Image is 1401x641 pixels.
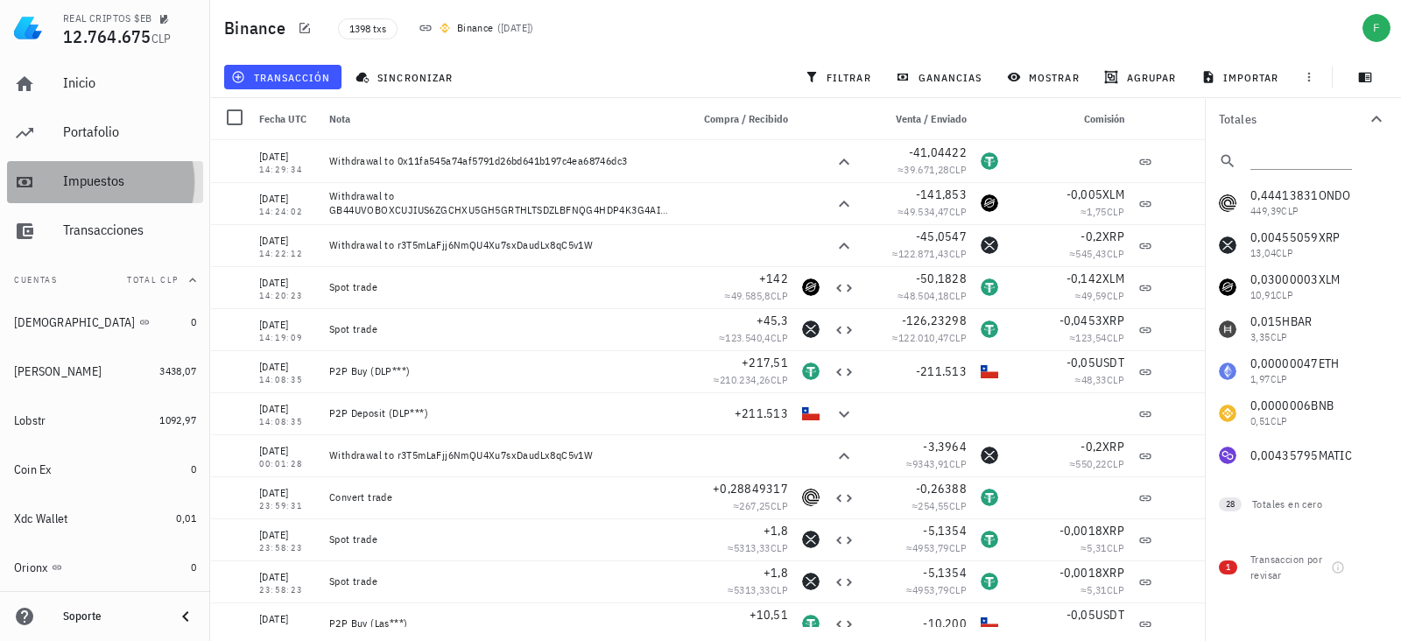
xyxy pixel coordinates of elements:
[904,163,949,176] span: 39.671,28
[359,70,453,84] span: sincronizar
[259,148,315,166] div: [DATE]
[1005,98,1131,140] div: Comisión
[329,448,676,462] div: Withdrawal to r3T5mLaFjj6NmQU4Xu7sxDaudLx8qC5v1W
[981,447,998,464] div: XRP-icon
[759,271,788,286] span: +142
[1081,289,1107,302] span: 49,59
[1102,229,1124,244] span: XRP
[252,98,322,140] div: Fecha UTC
[731,289,771,302] span: 49.585,8
[949,247,967,260] span: CLP
[981,320,998,338] div: USDT-icon
[898,331,949,344] span: 122.010,47
[757,313,788,328] span: +45,3
[259,358,315,376] div: [DATE]
[704,112,788,125] span: Compra / Recibido
[734,541,771,554] span: 5313,33
[191,462,196,475] span: 0
[725,331,771,344] span: 123.540,4
[904,289,949,302] span: 48.504,18
[735,405,788,421] span: +211.513
[259,166,315,174] div: 14:29:34
[1107,205,1124,218] span: CLP
[771,373,788,386] span: CLP
[802,320,820,338] div: XRP-icon
[259,418,315,426] div: 14:08:35
[1081,373,1107,386] span: 48,33
[7,301,203,343] a: [DEMOGRAPHIC_DATA] 0
[1067,355,1095,370] span: -0,05
[224,14,292,42] h1: Binance
[348,65,464,89] button: sincronizar
[1226,560,1230,574] span: 1
[949,499,967,512] span: CLP
[63,25,151,48] span: 12.764.675
[329,616,676,630] div: P2P Buy (Las***)
[1081,229,1102,244] span: -0,2
[771,289,788,302] span: CLP
[764,565,788,581] span: +1,8
[714,373,788,386] span: ≈
[259,208,315,216] div: 14:24:02
[1252,497,1352,512] div: Totales en cero
[14,364,102,379] div: [PERSON_NAME]
[916,271,967,286] span: -50,1828
[923,565,967,581] span: -5,1354
[1075,247,1106,260] span: 545,43
[725,289,788,302] span: ≈
[7,63,203,105] a: Inicio
[1107,583,1124,596] span: CLP
[191,560,196,574] span: 0
[802,405,820,422] div: CLP-icon
[7,546,203,588] a: Orionx 0
[7,112,203,154] a: Portafolio
[501,21,530,34] span: [DATE]
[259,376,315,384] div: 14:08:35
[259,502,315,511] div: 23:59:31
[1069,247,1124,260] span: ≈
[808,70,871,84] span: filtrar
[949,541,967,554] span: CLP
[1084,112,1124,125] span: Comisión
[497,19,534,37] span: ( )
[1362,14,1390,42] div: avatar
[1067,607,1095,623] span: -0,05
[949,457,967,470] span: CLP
[1069,457,1124,470] span: ≈
[63,11,151,25] div: REAL CRIPTOS $EB
[259,610,315,628] div: [DATE]
[949,331,967,344] span: CLP
[802,573,820,590] div: XRP-icon
[912,499,967,512] span: ≈
[235,70,330,84] span: transacción
[1075,289,1124,302] span: ≈
[802,615,820,632] div: USDT-icon
[259,544,315,553] div: 23:58:23
[906,583,967,596] span: ≈
[949,205,967,218] span: CLP
[899,70,982,84] span: ganancias
[1075,625,1124,638] span: ≈
[127,274,179,285] span: Total CLP
[7,210,203,252] a: Transacciones
[771,499,788,512] span: CLP
[1075,373,1124,386] span: ≈
[259,232,315,250] div: [DATE]
[1060,313,1103,328] span: -0,0453
[802,363,820,380] div: USDT-icon
[742,355,788,370] span: +217,51
[1075,457,1106,470] span: 550,22
[259,250,315,258] div: 14:22:12
[802,531,820,548] div: XRP-icon
[322,98,683,140] div: Nota
[1081,583,1124,596] span: ≈
[906,457,967,470] span: ≈
[719,625,788,638] span: ≈
[981,615,998,632] div: CLP-icon
[63,123,196,140] div: Portafolio
[259,274,315,292] div: [DATE]
[1087,583,1107,596] span: 5,31
[191,315,196,328] span: 0
[981,489,998,506] div: USDT-icon
[906,541,967,554] span: ≈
